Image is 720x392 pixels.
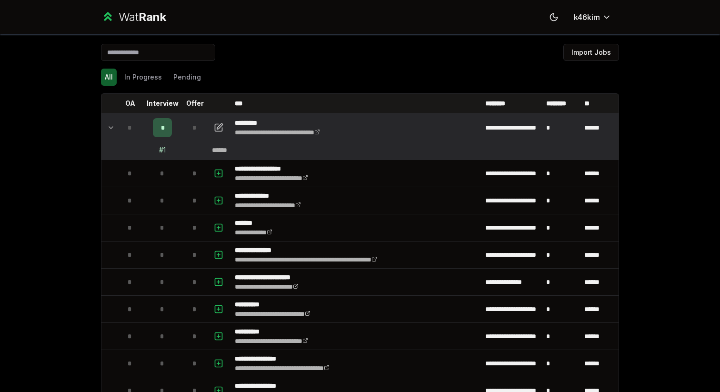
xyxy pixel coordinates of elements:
[563,44,619,61] button: Import Jobs
[125,99,135,108] p: OA
[101,69,117,86] button: All
[574,11,600,23] span: k46kim
[120,69,166,86] button: In Progress
[139,10,166,24] span: Rank
[159,145,166,155] div: # 1
[566,9,619,26] button: k46kim
[186,99,204,108] p: Offer
[147,99,179,108] p: Interview
[170,69,205,86] button: Pending
[119,10,166,25] div: Wat
[101,10,166,25] a: WatRank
